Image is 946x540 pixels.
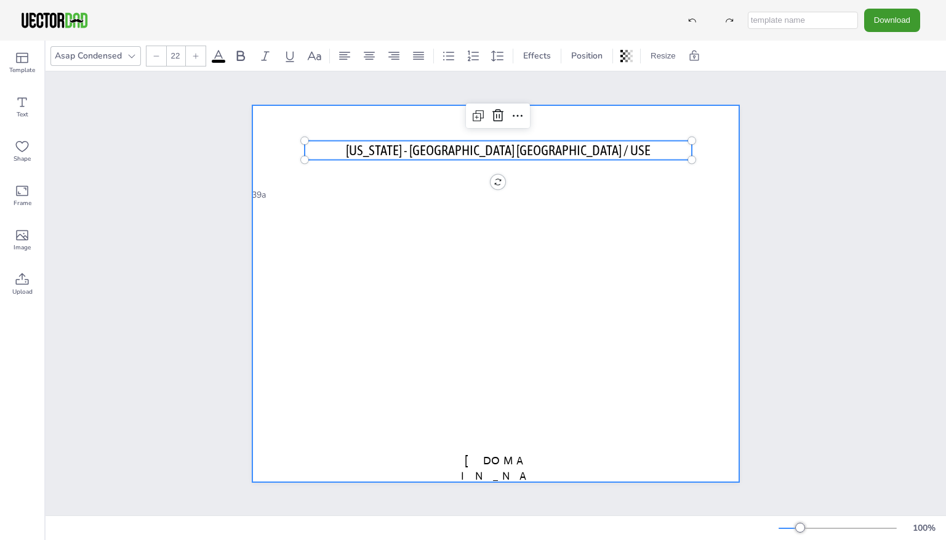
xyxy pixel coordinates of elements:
span: Effects [521,50,553,62]
span: Shape [14,154,31,164]
span: [DOMAIN_NAME] [461,453,530,498]
button: Resize [646,46,681,66]
input: template name [748,12,858,29]
span: Image [14,243,31,252]
span: Text [17,110,28,119]
img: VectorDad-1.png [20,11,89,30]
span: Position [569,50,605,62]
span: [US_STATE] - [GEOGRAPHIC_DATA] [GEOGRAPHIC_DATA] / USE [346,142,651,158]
button: Download [864,9,920,31]
div: Asap Condensed [52,47,124,64]
span: Template [9,65,35,75]
div: 100 % [909,522,939,534]
span: Frame [14,198,31,208]
span: Upload [12,287,33,297]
